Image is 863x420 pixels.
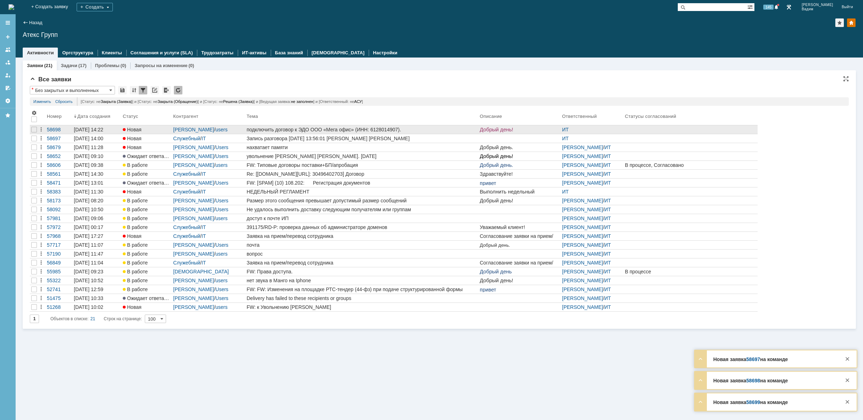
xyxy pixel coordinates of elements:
[72,125,121,134] a: [DATE] 14:22
[247,216,477,221] div: доступ к почте ИП
[173,251,214,257] a: [PERSON_NAME]
[172,109,245,125] th: Контрагент
[123,136,142,141] span: Новая
[47,295,71,301] div: 51475
[245,152,478,160] a: увольнение [PERSON_NAME] [PERSON_NAME]. [DATE]
[247,260,477,266] div: Заявка на прием/перевод сотрудника
[245,196,478,205] a: Размер этого сообщения превышает допустимый размер сообщений
[45,285,72,294] a: 52741
[47,269,71,274] div: 55985
[562,207,603,212] a: [PERSON_NAME]
[247,233,477,239] div: Заявка на прием/перевод сотрудника
[74,278,103,283] div: [DATE] 10:52
[102,50,122,55] a: Клиенты
[847,18,856,27] div: Изменить домашнюю страницу
[562,114,598,119] div: Ответственный
[604,251,611,257] a: ИТ
[2,82,13,94] a: Мои согласования
[242,50,266,55] a: ИТ-активы
[72,179,121,187] a: [DATE] 13:01
[173,180,214,186] a: [PERSON_NAME]
[173,207,214,212] a: [PERSON_NAME]
[604,224,611,230] a: ИТ
[245,294,478,302] a: Delivery has failed to these recipients or groups
[245,241,478,249] a: почта
[123,189,142,195] span: Новая
[121,223,172,231] a: В работе
[47,127,71,132] div: 58698
[4,97,11,101] span: com
[625,269,756,274] div: В процессе
[134,63,187,68] a: Запросы на изменение
[215,287,229,292] a: Users
[72,267,121,276] a: [DATE] 09:23
[247,278,477,283] div: нет звука в Манго на Iphone
[45,109,72,125] th: Номер
[45,152,72,160] a: 58652
[247,144,477,150] div: нахватает памяти
[72,152,121,160] a: [DATE] 09:10
[74,153,103,159] div: [DATE] 09:10
[562,287,603,292] a: [PERSON_NAME]
[215,153,229,159] a: Users
[139,86,147,94] div: Фильтрация...
[173,242,214,248] a: [PERSON_NAME]
[121,250,172,258] a: В работе
[47,162,71,168] div: 58606
[173,171,200,177] a: Служебный
[47,216,71,221] div: 57981
[123,207,148,212] span: В работе
[247,269,477,274] div: FW: Права доступа.
[215,295,229,301] a: Users
[173,233,200,239] a: Служебный
[47,153,71,159] div: 58652
[72,214,121,223] a: [DATE] 09:06
[74,269,103,274] div: [DATE] 09:23
[245,276,478,285] a: нет звука в Манго на Iphone
[47,114,62,119] div: Номер
[72,143,121,152] a: [DATE] 11:28
[247,127,477,132] div: подключить договор к ЭДО ООО «Мега офис» (ИНН: 6128014907).
[604,269,611,274] a: ИТ
[604,153,611,159] a: ИТ
[123,278,148,283] span: В работе
[45,125,72,134] a: 58698
[62,50,93,55] a: Оргструктура
[74,180,103,186] div: [DATE] 13:01
[123,153,193,159] span: Ожидает ответа контрагента
[123,114,138,119] div: Статус
[123,233,142,239] span: Новая
[202,233,206,239] a: IT
[604,242,611,248] a: ИТ
[2,70,13,81] a: Мои заявки
[47,224,71,230] div: 57972
[72,109,121,125] th: Дата создания
[74,224,103,230] div: [DATE] 00:17
[562,233,603,239] a: [PERSON_NAME]
[72,232,121,240] a: [DATE] 17:27
[802,3,833,7] span: [PERSON_NAME]
[247,136,477,141] div: Запись разговора [DATE] 13:56:01 [PERSON_NAME] [PERSON_NAME]
[245,187,478,196] a: НЕДЕЛЬНЫЙ РЕГЛАМЕНТ
[123,162,148,168] span: В работе
[3,97,4,101] span: .
[74,251,103,257] div: [DATE] 11:47
[72,161,121,169] a: [DATE] 09:38
[13,91,16,96] span: m
[247,207,477,212] div: Не удалось выполнить доставку следующим получателям или группам
[45,232,72,240] a: 57968
[245,232,478,240] a: Заявка на прием/перевод сотрудника
[77,114,112,119] div: Дата создания
[247,198,477,203] div: Размер этого сообщения превышает допустимый размер сообщений
[74,242,103,248] div: [DATE] 11:07
[72,294,121,302] a: [DATE] 10:33
[247,171,477,177] div: Re: [[DOMAIN_NAME][URL]: 30496402703] Договор
[173,136,200,141] a: Служебный
[173,127,214,132] a: [PERSON_NAME]
[835,18,844,27] div: Добавить в избранное
[802,7,833,11] span: Вадим
[47,189,71,195] div: 58383
[123,198,148,203] span: В работе
[215,198,229,203] a: Users
[72,285,121,294] a: [DATE] 12:59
